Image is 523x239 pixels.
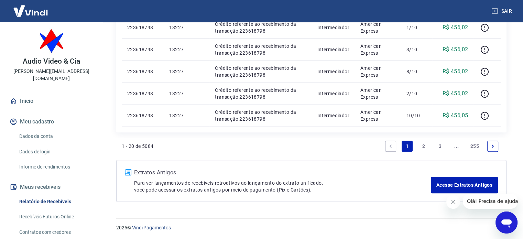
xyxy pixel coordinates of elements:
p: Crédito referente ao recebimento da transação 223618798 [215,21,306,34]
p: R$ 456,02 [443,67,468,76]
p: 223618798 [127,46,158,53]
p: Audio Video & Cia [23,58,80,65]
button: Meus recebíveis [8,180,95,195]
p: R$ 456,02 [443,89,468,98]
p: 1/10 [406,24,427,31]
p: 223618798 [127,112,158,119]
p: 13227 [169,112,204,119]
a: Page 3 [435,141,446,152]
p: Intermediador [317,46,349,53]
p: Crédito referente ao recebimento da transação 223618798 [215,65,306,78]
iframe: Botão para abrir a janela de mensagens [495,211,517,233]
p: R$ 456,02 [443,23,468,32]
a: Jump forward [451,141,462,152]
img: Vindi [8,0,53,21]
a: Início [8,94,95,109]
p: Crédito referente ao recebimento da transação 223618798 [215,109,306,122]
p: [PERSON_NAME][EMAIL_ADDRESS][DOMAIN_NAME] [6,68,97,82]
p: American Express [360,43,395,56]
a: Recebíveis Futuros Online [17,210,95,224]
p: American Express [360,87,395,100]
p: Intermediador [317,24,349,31]
a: Acesse Extratos Antigos [431,177,498,193]
p: R$ 456,05 [443,111,468,120]
ul: Pagination [382,138,501,154]
p: 223618798 [127,24,158,31]
iframe: Mensagem da empresa [463,194,517,209]
a: Relatório de Recebíveis [17,195,95,209]
p: 13227 [169,46,204,53]
p: American Express [360,65,395,78]
a: Dados de login [17,145,95,159]
a: Dados da conta [17,129,95,143]
img: ícone [125,169,131,175]
p: 223618798 [127,90,158,97]
p: 10/10 [406,112,427,119]
p: Intermediador [317,112,349,119]
iframe: Fechar mensagem [446,195,460,209]
p: Intermediador [317,90,349,97]
a: Page 1 is your current page [402,141,413,152]
p: American Express [360,109,395,122]
button: Meu cadastro [8,114,95,129]
p: 13227 [169,90,204,97]
p: R$ 456,02 [443,45,468,54]
a: Next page [487,141,498,152]
p: 8/10 [406,68,427,75]
p: 2/10 [406,90,427,97]
button: Sair [490,5,515,18]
p: Intermediador [317,68,349,75]
img: 781f5b06-a316-4b54-ab84-1b3890fb34ae.jpeg [38,28,65,55]
a: Previous page [385,141,396,152]
p: Para ver lançamentos de recebíveis retroativos ao lançamento do extrato unificado, você pode aces... [134,180,431,193]
p: American Express [360,21,395,34]
p: 3/10 [406,46,427,53]
p: 223618798 [127,68,158,75]
p: Crédito referente ao recebimento da transação 223618798 [215,43,306,56]
p: Extratos Antigos [134,169,431,177]
a: Informe de rendimentos [17,160,95,174]
p: 13227 [169,24,204,31]
p: 2025 © [116,224,506,231]
a: Page 2 [418,141,429,152]
span: Olá! Precisa de ajuda? [4,5,58,10]
a: Page 255 [468,141,482,152]
p: 13227 [169,68,204,75]
p: Crédito referente ao recebimento da transação 223618798 [215,87,306,100]
a: Vindi Pagamentos [132,225,171,230]
p: 1 - 20 de 5084 [122,143,154,150]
